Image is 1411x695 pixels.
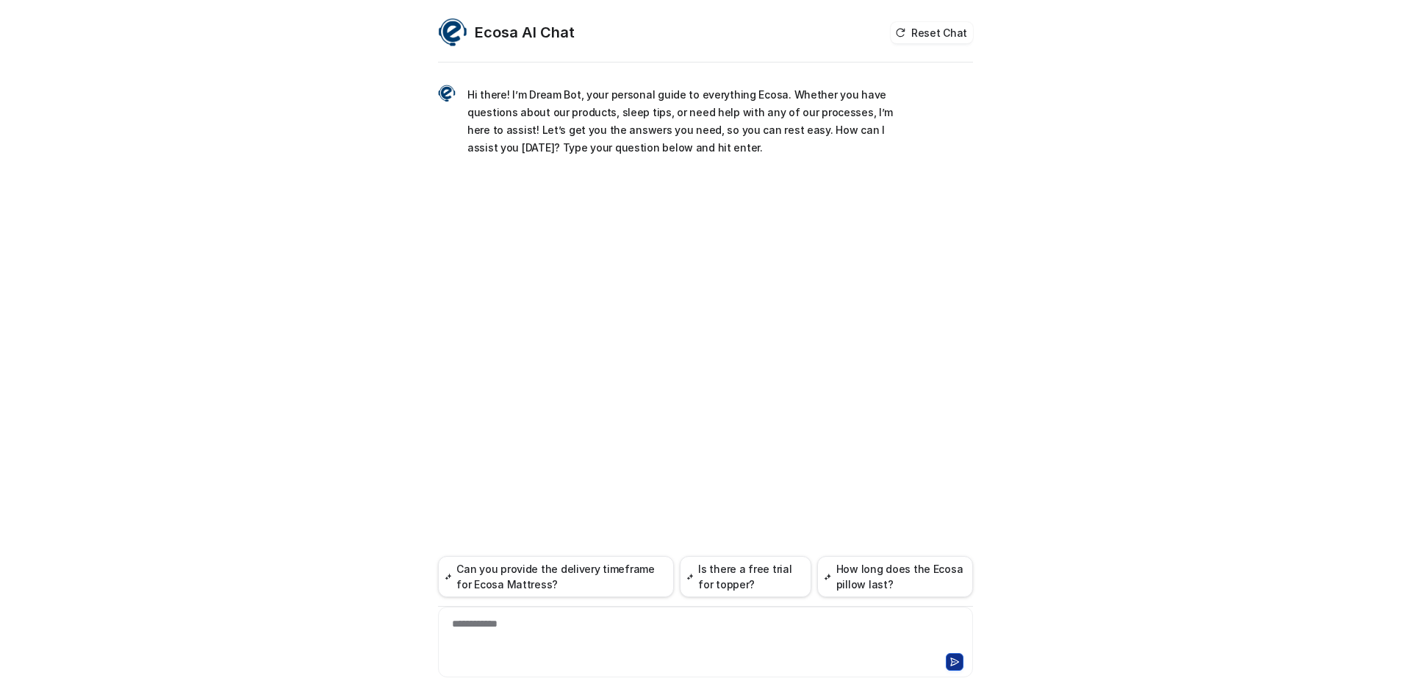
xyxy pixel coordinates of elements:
[891,22,973,43] button: Reset Chat
[680,556,811,597] button: Is there a free trial for topper?
[438,85,456,102] img: Widget
[475,22,575,43] h2: Ecosa AI Chat
[438,556,674,597] button: Can you provide the delivery timeframe for Ecosa Mattress?
[467,86,897,157] p: Hi there! I’m Dream Bot, your personal guide to everything Ecosa. Whether you have questions abou...
[438,18,467,47] img: Widget
[817,556,973,597] button: How long does the Ecosa pillow last?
